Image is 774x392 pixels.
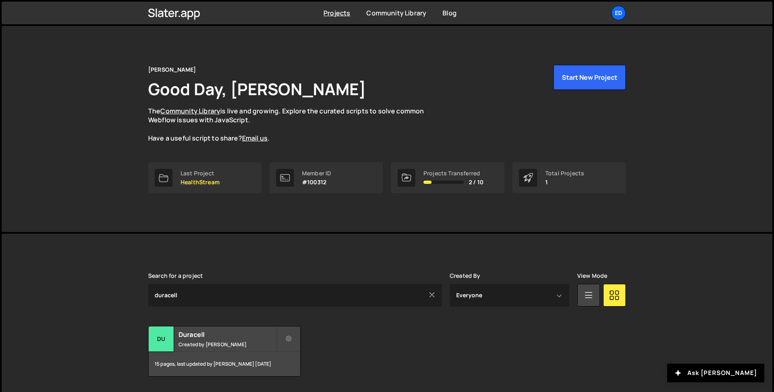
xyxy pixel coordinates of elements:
[323,9,350,17] a: Projects
[423,170,483,177] div: Projects Transferred
[148,162,262,193] a: Last Project HealthStream
[611,6,626,20] a: Ed
[545,170,584,177] div: Total Projects
[149,326,174,352] div: Du
[442,9,457,17] a: Blog
[148,273,203,279] label: Search for a project
[577,273,607,279] label: View Mode
[242,134,268,143] a: Email us
[179,341,276,348] small: Created by [PERSON_NAME]
[181,170,220,177] div: Last Project
[553,65,626,90] button: Start New Project
[302,170,331,177] div: Member ID
[545,179,584,185] p: 1
[148,65,196,75] div: [PERSON_NAME]
[148,326,301,377] a: Du Duracell Created by [PERSON_NAME] 15 pages, last updated by [PERSON_NAME] [DATE]
[148,107,440,143] p: The is live and growing. Explore the curated scripts to solve common Webflow issues with JavaScri...
[469,179,483,185] span: 2 / 10
[148,284,442,307] input: Type your project...
[149,352,300,376] div: 15 pages, last updated by [PERSON_NAME] [DATE]
[667,364,764,382] button: Ask [PERSON_NAME]
[450,273,481,279] label: Created By
[181,179,220,185] p: HealthStream
[148,78,366,100] h1: Good Day, [PERSON_NAME]
[179,330,276,339] h2: Duracell
[366,9,426,17] a: Community Library
[302,179,331,185] p: #100312
[160,107,220,115] a: Community Library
